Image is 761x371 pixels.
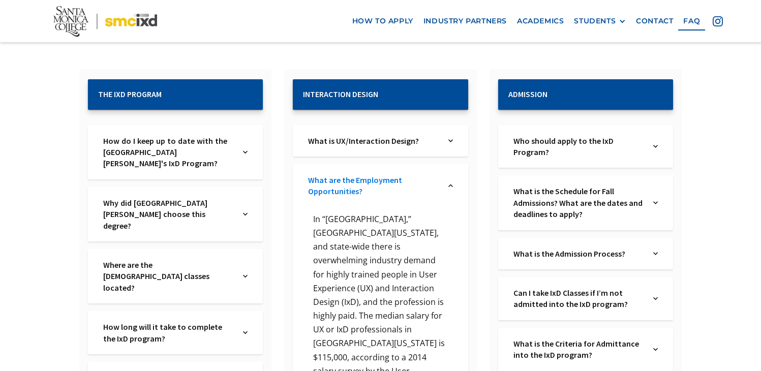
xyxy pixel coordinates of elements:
[418,12,512,30] a: industry partners
[513,135,644,158] a: Who should apply to the IxD Program?
[678,12,705,30] a: faq
[631,12,678,30] a: contact
[513,287,644,310] a: Can I take IxD Classes if I’m not admitted into the IxD program?
[574,17,626,25] div: STUDENTS
[513,185,644,220] a: What is the Schedule for Fall Admissions? What are the dates and deadlines to apply?
[347,12,418,30] a: how to apply
[103,197,233,231] a: Why did [GEOGRAPHIC_DATA][PERSON_NAME] choose this degree?
[308,174,438,197] a: What are the Employment Opportunities?
[713,16,723,26] img: icon - instagram
[98,89,253,99] h2: The IxD Program
[103,259,233,293] a: Where are the [DEMOGRAPHIC_DATA] classes located?
[574,17,616,25] div: STUDENTS
[103,321,233,344] a: How long will it take to complete the IxD program?
[512,12,569,30] a: Academics
[513,248,644,259] a: What is the Admission Process?
[103,135,233,169] a: How do I keep up to date with the [GEOGRAPHIC_DATA][PERSON_NAME]'s IxD Program?
[53,6,157,37] img: Santa Monica College - SMC IxD logo
[508,89,663,99] h2: Admission
[513,338,644,361] a: What is the Criteria for Admittance into the IxD program?
[308,135,438,146] a: What is UX/Interaction Design?
[303,89,458,99] h2: Interaction Design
